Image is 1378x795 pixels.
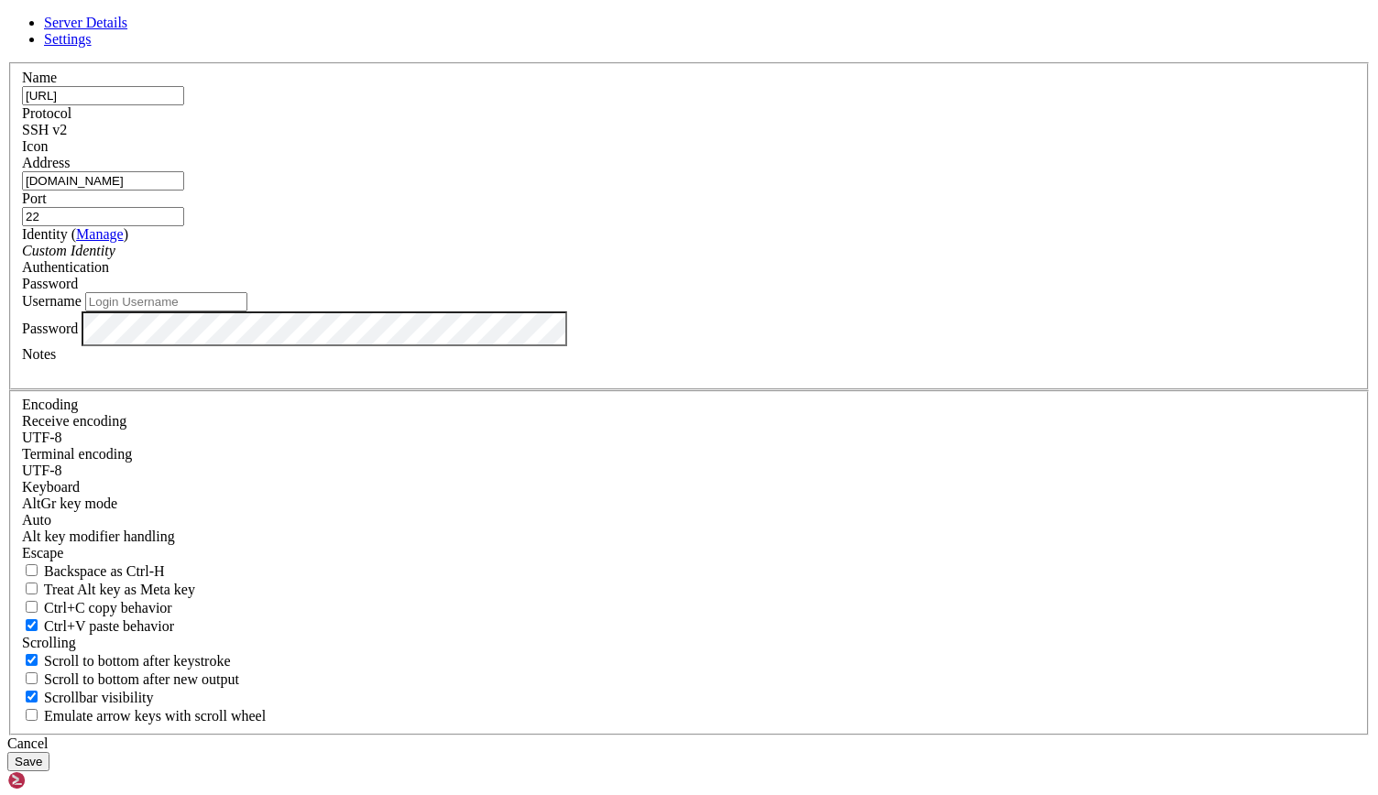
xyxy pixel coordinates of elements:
input: Emulate arrow keys with scroll wheel [26,709,38,721]
input: Ctrl+C copy behavior [26,601,38,613]
label: Identity [22,226,128,242]
a: Server Details [44,15,127,30]
label: Address [22,155,70,170]
span: Escape [22,545,63,561]
label: Authentication [22,259,109,275]
span: Auto [22,512,51,528]
label: When using the alternative screen buffer, and DECCKM (Application Cursor Keys) is active, mouse w... [22,708,266,724]
label: Set the expected encoding for data received from the host. If the encodings do not match, visual ... [22,496,117,511]
span: UTF-8 [22,463,62,478]
input: Scroll to bottom after new output [26,672,38,684]
div: Custom Identity [22,243,1356,259]
span: Scrollbar visibility [44,690,154,705]
label: Whether the Alt key acts as a Meta key or as a distinct Alt key. [22,582,195,597]
span: SSH v2 [22,122,67,137]
button: Save [7,752,49,771]
div: Auto [22,512,1356,528]
i: Custom Identity [22,243,115,258]
input: Treat Alt key as Meta key [26,583,38,594]
a: Settings [44,31,92,47]
input: Ctrl+V paste behavior [26,619,38,631]
div: SSH v2 [22,122,1356,138]
label: Notes [22,346,56,362]
label: If true, the backspace should send BS ('\x08', aka ^H). Otherwise the backspace key should send '... [22,563,165,579]
input: Scrollbar visibility [26,691,38,702]
label: Scrolling [22,635,76,650]
div: Escape [22,545,1356,561]
label: The vertical scrollbar mode. [22,690,154,705]
span: Ctrl+V paste behavior [44,618,174,634]
label: Encoding [22,397,78,412]
span: Backspace as Ctrl-H [44,563,165,579]
label: Keyboard [22,479,80,495]
img: Shellngn [7,771,113,790]
span: Treat Alt key as Meta key [44,582,195,597]
span: Scroll to bottom after keystroke [44,653,231,669]
label: Ctrl+V pastes if true, sends ^V to host if false. Ctrl+Shift+V sends ^V to host if true, pastes i... [22,618,174,634]
label: Password [22,320,78,335]
span: Ctrl+C copy behavior [44,600,172,615]
input: Scroll to bottom after keystroke [26,654,38,666]
input: Login Username [85,292,247,311]
div: UTF-8 [22,463,1356,479]
input: Port Number [22,207,184,226]
input: Backspace as Ctrl-H [26,564,38,576]
label: Username [22,293,82,309]
span: UTF-8 [22,430,62,445]
label: Protocol [22,105,71,121]
label: The default terminal encoding. ISO-2022 enables character map translations (like graphics maps). ... [22,446,132,462]
label: Controls how the Alt key is handled. Escape: Send an ESC prefix. 8-Bit: Add 128 to the typed char... [22,528,175,544]
label: Name [22,70,57,85]
span: Scroll to bottom after new output [44,671,239,687]
div: Password [22,276,1356,292]
div: Cancel [7,735,1371,752]
label: Ctrl-C copies if true, send ^C to host if false. Ctrl-Shift-C sends ^C to host if true, copies if... [22,600,172,615]
div: UTF-8 [22,430,1356,446]
a: Manage [76,226,124,242]
span: ( ) [71,226,128,242]
span: Emulate arrow keys with scroll wheel [44,708,266,724]
input: Host Name or IP [22,171,184,191]
label: Icon [22,138,48,154]
span: Password [22,276,78,291]
label: Whether to scroll to the bottom on any keystroke. [22,653,231,669]
label: Port [22,191,47,206]
label: Set the expected encoding for data received from the host. If the encodings do not match, visual ... [22,413,126,429]
input: Server Name [22,86,184,105]
label: Scroll to bottom after new output. [22,671,239,687]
